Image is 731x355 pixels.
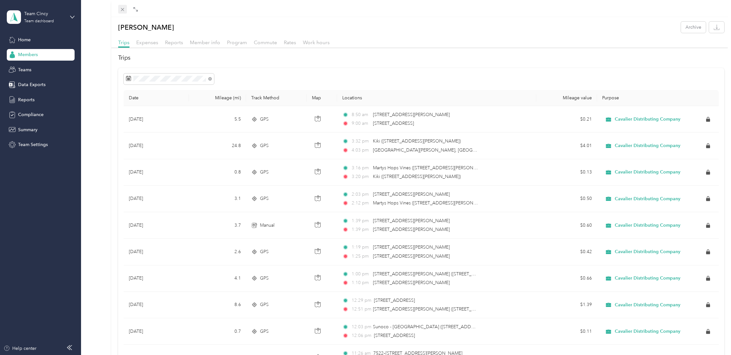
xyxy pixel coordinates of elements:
[373,121,414,126] span: [STREET_ADDRESS]
[352,271,370,278] span: 1:00 pm
[373,218,450,223] span: [STREET_ADDRESS][PERSON_NAME]
[254,39,277,45] span: Commute
[189,239,246,265] td: 2.6
[260,142,269,149] span: GPS
[189,90,246,106] th: Mileage (mi)
[124,90,189,106] th: Date
[165,39,183,45] span: Reports
[373,324,484,330] span: Sunoco - [GEOGRAPHIC_DATA] ([STREET_ADDRESS])
[536,106,597,133] td: $0.21
[681,22,706,33] button: Archive
[373,174,461,179] span: Kiki ([STREET_ADDRESS][PERSON_NAME])
[373,306,530,312] span: [STREET_ADDRESS][PERSON_NAME] ([STREET_ADDRESS][PERSON_NAME])
[536,318,597,345] td: $0.11
[124,106,189,133] td: [DATE]
[536,90,597,106] th: Mileage value
[373,280,450,285] span: [STREET_ADDRESS][PERSON_NAME]
[337,90,537,106] th: Locations
[373,112,450,117] span: [STREET_ADDRESS][PERSON_NAME]
[260,169,269,176] span: GPS
[352,164,370,172] span: 3:16 pm
[352,297,371,304] span: 12:29 pm
[536,159,597,186] td: $0.13
[246,90,307,106] th: Track Method
[373,147,553,153] span: [GEOGRAPHIC_DATA][PERSON_NAME], [GEOGRAPHIC_DATA], [GEOGRAPHIC_DATA]
[536,212,597,239] td: $0.60
[536,133,597,159] td: $4.01
[136,39,158,45] span: Expenses
[373,165,491,171] span: Martys Hops Vines ([STREET_ADDRESS][PERSON_NAME])
[189,133,246,159] td: 24.8
[118,54,724,62] h2: Trips
[536,265,597,292] td: $0.66
[597,90,718,106] th: Purpose
[373,192,450,197] span: [STREET_ADDRESS][PERSON_NAME]
[124,212,189,239] td: [DATE]
[352,200,370,207] span: 2:12 pm
[352,279,370,286] span: 1:10 pm
[536,239,597,265] td: $0.42
[352,253,370,260] span: 1:25 pm
[615,329,680,334] span: Cavalier Distributing Company
[615,275,680,281] span: Cavalier Distributing Company
[124,318,189,345] td: [DATE]
[260,301,269,308] span: GPS
[373,271,530,277] span: [STREET_ADDRESS][PERSON_NAME] ([STREET_ADDRESS][PERSON_NAME])
[352,323,370,330] span: 12:03 pm
[373,200,491,206] span: Martys Hops Vines ([STREET_ADDRESS][PERSON_NAME])
[189,159,246,186] td: 0.8
[124,186,189,212] td: [DATE]
[260,275,269,282] span: GPS
[260,328,269,335] span: GPS
[373,138,461,144] span: Kiki ([STREET_ADDRESS][PERSON_NAME])
[352,173,370,180] span: 3:20 pm
[352,226,370,233] span: 1:39 pm
[118,39,129,45] span: Trips
[615,116,680,122] span: Cavalier Distributing Company
[124,239,189,265] td: [DATE]
[190,39,220,45] span: Member info
[615,222,680,228] span: Cavalier Distributing Company
[189,106,246,133] td: 5.5
[189,292,246,318] td: 8.6
[373,244,450,250] span: [STREET_ADDRESS][PERSON_NAME]
[124,159,189,186] td: [DATE]
[189,318,246,345] td: 0.7
[260,222,274,229] span: Manual
[260,248,269,255] span: GPS
[615,169,680,175] span: Cavalier Distributing Company
[615,196,680,202] span: Cavalier Distributing Company
[615,143,680,149] span: Cavalier Distributing Company
[124,292,189,318] td: [DATE]
[307,90,337,106] th: Map
[536,292,597,318] td: $1.39
[189,186,246,212] td: 3.1
[260,116,269,123] span: GPS
[189,265,246,292] td: 4.1
[124,133,189,159] td: [DATE]
[536,186,597,212] td: $0.50
[373,227,450,232] span: [STREET_ADDRESS][PERSON_NAME]
[303,39,330,45] span: Work hours
[615,302,680,308] span: Cavalier Distributing Company
[352,306,370,313] span: 12:51 pm
[352,217,370,224] span: 1:39 pm
[615,249,680,255] span: Cavalier Distributing Company
[352,111,370,118] span: 8:50 am
[124,265,189,292] td: [DATE]
[374,333,415,338] span: [STREET_ADDRESS]
[695,319,731,355] iframe: Everlance-gr Chat Button Frame
[260,195,269,202] span: GPS
[352,244,370,251] span: 1:19 pm
[352,120,370,127] span: 9:00 am
[227,39,247,45] span: Program
[374,298,415,303] span: [STREET_ADDRESS]
[284,39,296,45] span: Rates
[352,147,370,154] span: 4:03 pm
[352,332,371,339] span: 12:06 pm
[118,22,174,33] p: [PERSON_NAME]
[352,138,370,145] span: 3:32 pm
[373,253,450,259] span: [STREET_ADDRESS][PERSON_NAME]
[189,212,246,239] td: 3.7
[352,191,370,198] span: 2:03 pm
